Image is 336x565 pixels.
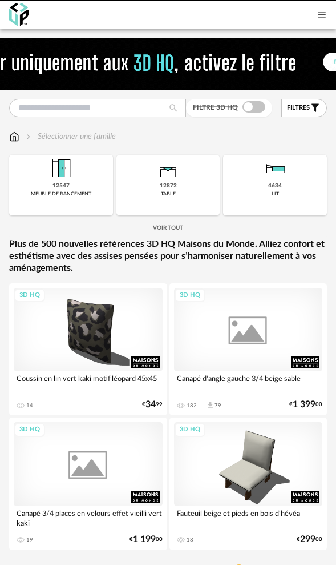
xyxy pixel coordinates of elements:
img: svg+xml;base64,PHN2ZyB3aWR0aD0iMTYiIGhlaWdodD0iMTYiIHZpZXdCb3g9IjAgMCAxNiAxNiIgZmlsbD0ibm9uZSIgeG... [24,131,33,142]
div: lit [272,191,279,197]
div: 3D HQ [175,423,205,437]
img: svg+xml;base64,PHN2ZyB3aWR0aD0iMTYiIGhlaWdodD0iMTciIHZpZXdCb3g9IjAgMCAxNiAxNyIgZmlsbD0ibm9uZSIgeG... [9,131,19,142]
div: 14 [26,402,33,409]
div: 19 [26,536,33,543]
a: 3D HQ Canapé d'angle gauche 3/4 beige sable 182 Download icon 79 €1 39900 [169,283,327,416]
div: Fauteuil beige et pieds en bois d'hévéa [174,506,323,529]
span: Download icon [206,401,214,410]
div: 4634 [268,182,282,190]
a: Plus de 500 nouvelles références 3D HQ Maisons du Monde. Alliez confort et esthétisme avec des as... [9,238,327,274]
a: 3D HQ Canapé 3/4 places en velours effet vieilli vert kaki 19 €1 19900 [9,418,167,550]
div: meuble de rangement [31,191,91,197]
span: filtre [287,104,306,113]
div: 3D HQ [14,423,45,437]
div: € 00 [297,536,322,543]
span: 1 199 [133,536,156,543]
div: € 99 [142,401,163,408]
div: € 00 [289,401,322,408]
a: 3D HQ Coussin en lin vert kaki motif léopard 45x45 14 €3499 [9,283,167,416]
button: filtres Filter icon [281,99,327,117]
span: 34 [145,401,156,408]
a: 3D HQ Fauteuil beige et pieds en bois d'hévéa 18 €29900 [169,418,327,550]
div: Canapé 3/4 places en velours effet vieilli vert kaki [14,506,163,529]
img: Meuble%20de%20rangement.png [47,155,75,182]
span: 1 399 [293,401,315,408]
div: Canapé d'angle gauche 3/4 beige sable [174,371,323,394]
div: Voir tout [9,219,327,241]
div: 3D HQ [175,288,205,303]
div: 3D HQ [14,288,45,303]
span: 299 [300,536,315,543]
div: 12547 [52,182,70,190]
span: Menu icon [317,9,327,21]
img: OXP [9,3,29,26]
div: € 00 [129,536,163,543]
img: Literie.png [261,155,289,182]
div: 79 [214,402,221,409]
div: 12872 [160,182,177,190]
div: 182 [187,402,197,409]
span: Filter icon [310,102,321,113]
div: Sélectionner une famille [24,131,116,142]
span: Filtre 3D HQ [193,104,238,111]
div: table [161,191,176,197]
img: Table.png [155,155,182,182]
span: s [306,104,310,113]
div: Coussin en lin vert kaki motif léopard 45x45 [14,371,163,394]
div: 18 [187,536,193,543]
